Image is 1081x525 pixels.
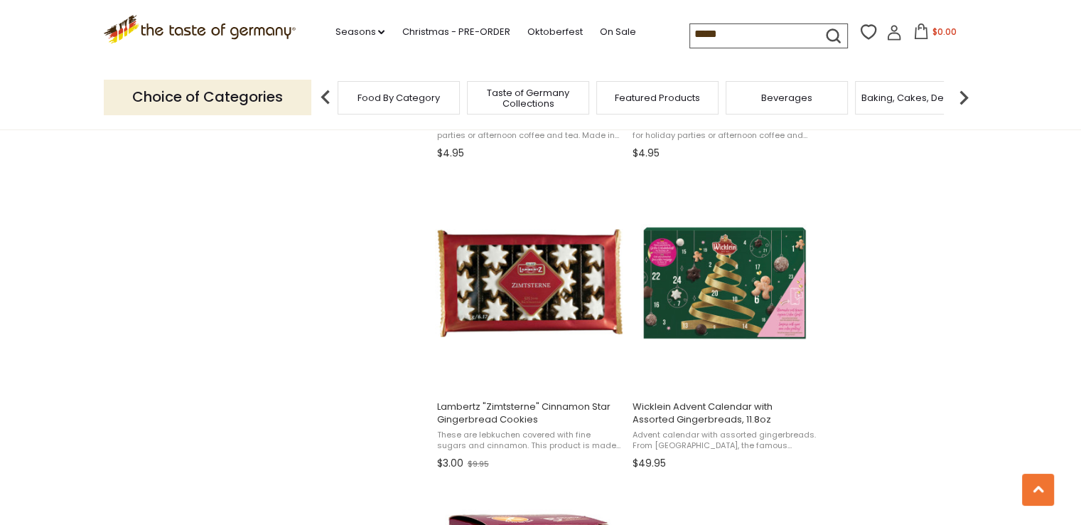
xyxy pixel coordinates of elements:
a: Featured Products [615,92,700,103]
span: These are lebkuchen covered with fine sugars and cinnamon. This product is made by [PERSON_NAME],... [437,430,621,452]
span: Wicklein Advent Calendar with Assorted Gingerbreads, 11.8oz [633,401,817,426]
span: Lambertz "Zimtsterne" Cinnamon Star Gingerbread Cookies [437,401,621,426]
a: Taste of Germany Collections [471,87,585,109]
span: $3.00 [437,456,463,471]
a: Seasons [335,24,384,40]
a: Food By Category [357,92,440,103]
span: $9.95 [468,458,489,470]
img: Lambertz "Zimtsterne" Cinnamon Star Gingerbread Cookies [435,229,623,337]
span: $4.95 [437,146,464,161]
a: Baking, Cakes, Desserts [861,92,972,103]
img: next arrow [950,83,978,112]
span: $49.95 [633,456,666,471]
a: Christmas - PRE-ORDER [402,24,510,40]
span: $4.95 [633,146,660,161]
a: Oktoberfest [527,24,582,40]
span: Advent calendar with assorted gingerbreads. From [GEOGRAPHIC_DATA], the famous German lebkuchen (... [633,430,817,452]
a: Beverages [761,92,812,103]
a: Lambertz [435,176,623,475]
a: Wicklein Advent Calendar with Assorted Gingerbreads, 11.8oz [630,176,819,475]
img: Wicklein Advent Calendar Assorted Gingerbread [630,189,819,377]
a: On Sale [599,24,635,40]
span: $0.00 [932,26,956,38]
button: $0.00 [905,23,965,45]
img: previous arrow [311,83,340,112]
p: Choice of Categories [104,80,311,115]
